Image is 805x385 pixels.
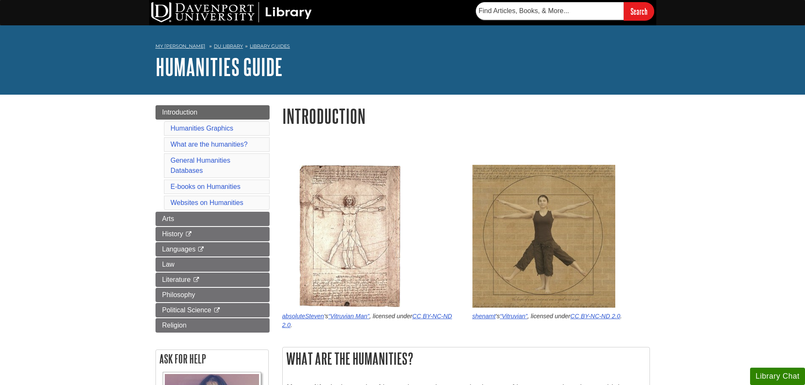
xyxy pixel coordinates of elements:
a: General Humanities Databases [171,157,230,174]
div: 's , licensed under . [472,312,650,321]
a: Humanities Graphics [171,125,234,132]
a: Law [156,257,270,272]
button: Library Chat [750,368,805,385]
a: Literature [156,273,270,287]
img: DU Library [151,2,312,22]
span: History [162,230,183,238]
i: This link opens in a new window [193,277,200,283]
input: Search [624,2,654,20]
a: Philosophy [156,288,270,302]
span: Law [162,261,175,268]
h2: Ask For Help [156,350,268,368]
a: CC BY-NC-ND 2.0 [570,313,620,319]
img: Vitruvian Woman [472,165,615,308]
i: This link opens in a new window [197,247,205,252]
nav: breadcrumb [156,41,650,54]
a: Humanities Guide [156,54,283,80]
span: Political Science [162,306,212,314]
i: This link opens in a new window [213,308,220,313]
a: Library Guides [250,43,290,49]
a: History [156,227,270,241]
form: Searches DU Library's articles, books, and more [476,2,654,20]
a: Languages [156,242,270,257]
input: Find Articles, Books, & More... [476,2,624,20]
h2: What are the humanities? [283,347,649,370]
a: Arts [156,212,270,226]
a: Introduction [156,105,270,120]
a: absoluteSteven [282,313,324,319]
div: 's , licensed under . [282,312,460,330]
a: Vitruvian Man [328,313,369,319]
a: Websites on Humanities [171,199,243,206]
a: My [PERSON_NAME] [156,43,205,50]
a: Political Science [156,303,270,317]
a: E-books on Humanities [171,183,240,190]
span: Introduction [162,109,198,116]
i: This link opens in a new window [185,232,192,237]
span: Arts [162,215,174,222]
a: shenamt [472,313,496,319]
span: Religion [162,322,187,329]
a: What are the humanities? [171,141,248,148]
a: DU Library [214,43,243,49]
img: Vitruvian Man [299,165,401,308]
span: Languages [162,246,196,253]
h1: Introduction [282,105,650,127]
span: Philosophy [162,291,195,298]
span: Literature [162,276,191,283]
a: Religion [156,318,270,333]
a: Vitruvian [500,313,527,319]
